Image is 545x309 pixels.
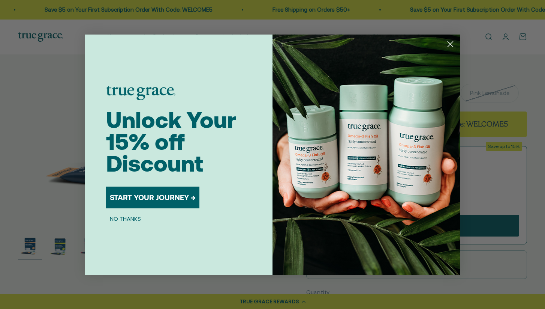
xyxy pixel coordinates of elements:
button: NO THANKS [106,214,145,223]
button: Close dialog [444,38,457,51]
button: START YOUR JOURNEY → [106,187,199,208]
img: 098727d5-50f8-4f9b-9554-844bb8da1403.jpeg [272,35,460,275]
img: logo placeholder [106,86,175,100]
span: Unlock Your 15% off Discount [106,107,236,176]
